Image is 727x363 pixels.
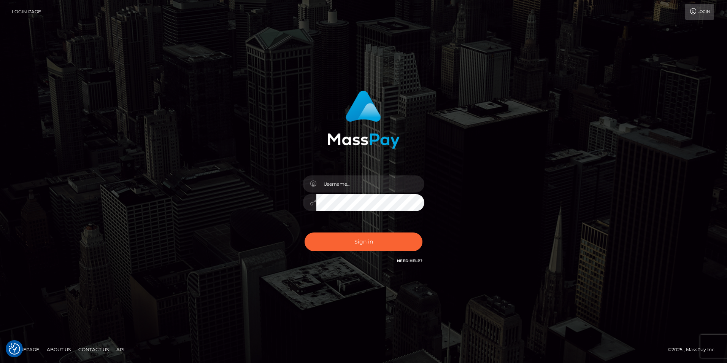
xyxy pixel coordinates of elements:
[44,344,74,355] a: About Us
[397,258,422,263] a: Need Help?
[9,343,20,355] button: Consent Preferences
[113,344,128,355] a: API
[327,91,400,149] img: MassPay Login
[8,344,42,355] a: Homepage
[305,232,422,251] button: Sign in
[9,343,20,355] img: Revisit consent button
[75,344,112,355] a: Contact Us
[12,4,41,20] a: Login Page
[685,4,714,20] a: Login
[668,345,721,354] div: © 2025 , MassPay Inc.
[316,175,424,193] input: Username...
